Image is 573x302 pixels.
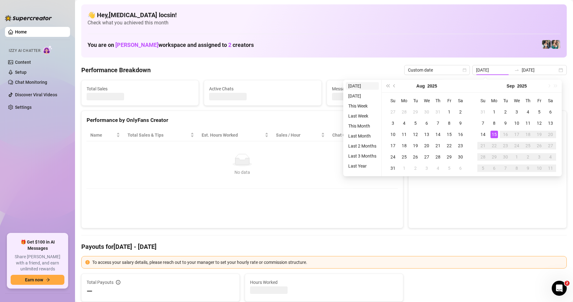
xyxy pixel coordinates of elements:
th: Total Sales & Tips [124,129,198,141]
span: 2 [565,281,570,286]
span: arrow-right [46,278,50,282]
span: exclamation-circle [85,260,90,264]
span: 2 [228,42,231,48]
h4: Performance Breakdown [81,66,151,74]
span: 🎁 Get $100 in AI Messages [11,239,64,251]
img: Zaddy [551,40,560,49]
span: — [87,286,93,296]
span: Chat Conversion [332,132,389,138]
div: Sales by OnlyFans Creator [414,116,561,124]
img: AI Chatter [43,45,53,54]
th: Chat Conversion [329,129,398,141]
a: Content [15,60,31,65]
span: Messages Sent [332,85,439,92]
th: Name [87,129,124,141]
input: Start date [476,67,512,73]
span: Total Payouts [87,279,113,286]
span: Izzy AI Chatter [9,48,40,54]
a: Discover Viral Videos [15,92,57,97]
span: info-circle [116,280,120,284]
span: swap-right [514,68,519,73]
input: End date [522,67,557,73]
span: Earn now [25,277,43,282]
button: Earn nowarrow-right [11,275,64,285]
span: Share [PERSON_NAME] with a friend, and earn unlimited rewards [11,254,64,272]
span: to [514,68,519,73]
span: Hours Worked [250,279,398,286]
span: [PERSON_NAME] [115,42,158,48]
span: Name [90,132,115,138]
span: Total Sales [87,85,194,92]
th: Sales / Hour [272,129,329,141]
img: Katy [542,40,551,49]
div: Performance by OnlyFans Creator [87,116,398,124]
h1: You are on workspace and assigned to creators [88,42,254,48]
a: Home [15,29,27,34]
div: Est. Hours Worked [202,132,264,138]
iframe: Intercom live chat [552,281,567,296]
a: Setup [15,70,27,75]
a: Chat Monitoring [15,80,47,85]
span: calendar [463,68,466,72]
div: No data [93,169,392,176]
span: Check what you achieved this month [88,19,560,26]
span: Active Chats [209,85,316,92]
div: To access your salary details, please reach out to your manager to set your hourly rate or commis... [92,259,563,266]
span: Custom date [408,65,466,75]
h4: 👋 Hey, [MEDICAL_DATA] locsin ! [88,11,560,19]
a: Settings [15,105,32,110]
img: logo-BBDzfeDw.svg [5,15,52,21]
span: Total Sales & Tips [128,132,189,138]
span: Sales / Hour [276,132,320,138]
h4: Payouts for [DATE] - [DATE] [81,242,567,251]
